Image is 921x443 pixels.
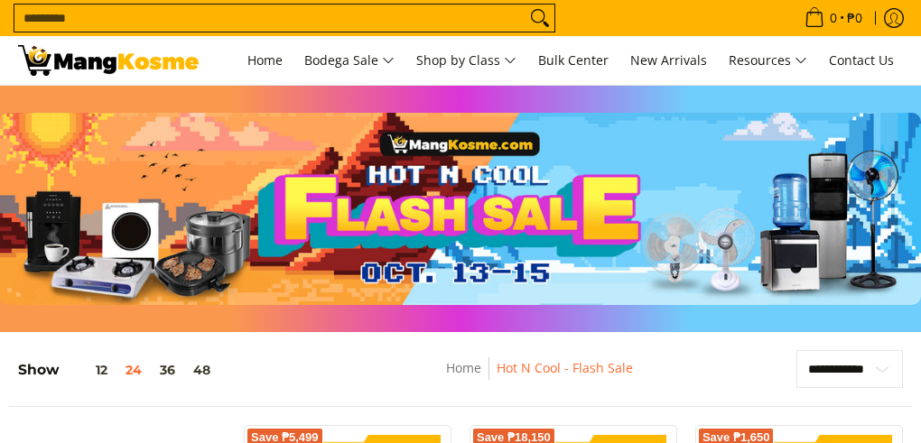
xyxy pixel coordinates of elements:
[407,36,526,85] a: Shop by Class
[446,359,481,376] a: Home
[251,432,319,443] span: Save ₱5,499
[151,363,184,377] button: 36
[116,363,151,377] button: 24
[354,357,726,398] nav: Breadcrumbs
[621,36,716,85] a: New Arrivals
[477,432,551,443] span: Save ₱18,150
[238,36,292,85] a: Home
[729,50,807,72] span: Resources
[820,36,903,85] a: Contact Us
[247,51,283,69] span: Home
[184,363,219,377] button: 48
[295,36,404,85] a: Bodega Sale
[829,51,894,69] span: Contact Us
[304,50,395,72] span: Bodega Sale
[18,45,199,76] img: DEALS GALORE: END OF MONTH MEGA BRAND FLASH SALE: CARRIER l Mang Kosme
[526,5,554,32] button: Search
[720,36,816,85] a: Resources
[529,36,618,85] a: Bulk Center
[799,8,868,28] span: •
[60,363,116,377] button: 12
[844,12,865,24] span: ₱0
[18,361,219,378] h5: Show
[497,359,633,376] a: Hot N Cool - Flash Sale
[538,51,609,69] span: Bulk Center
[702,432,770,443] span: Save ₱1,650
[630,51,707,69] span: New Arrivals
[416,50,516,72] span: Shop by Class
[217,36,903,85] nav: Main Menu
[827,12,840,24] span: 0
